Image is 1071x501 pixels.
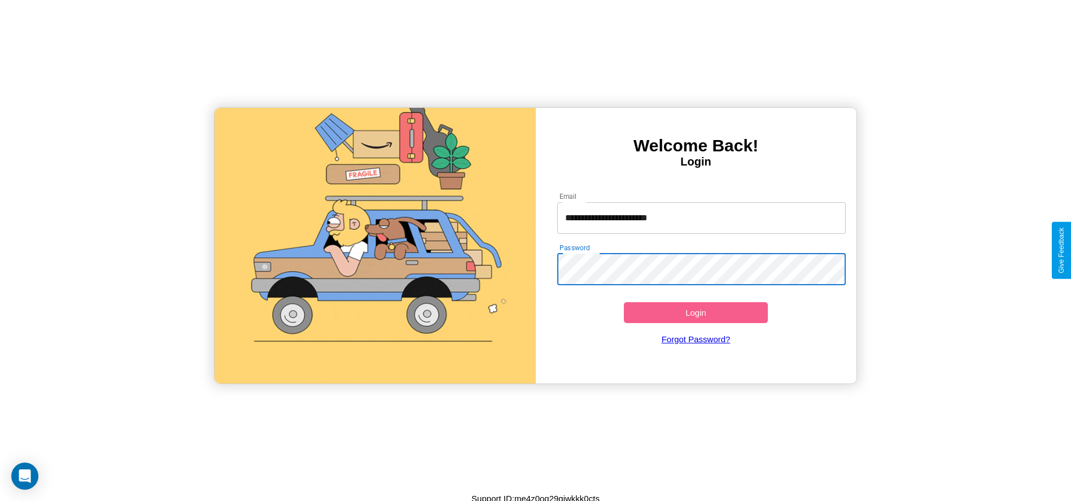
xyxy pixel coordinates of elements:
h4: Login [536,155,856,168]
label: Password [559,243,589,252]
a: Forgot Password? [552,323,840,355]
button: Login [624,302,768,323]
label: Email [559,191,577,201]
h3: Welcome Back! [536,136,856,155]
img: gif [215,108,535,384]
div: Open Intercom Messenger [11,463,38,490]
div: Give Feedback [1057,228,1065,273]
